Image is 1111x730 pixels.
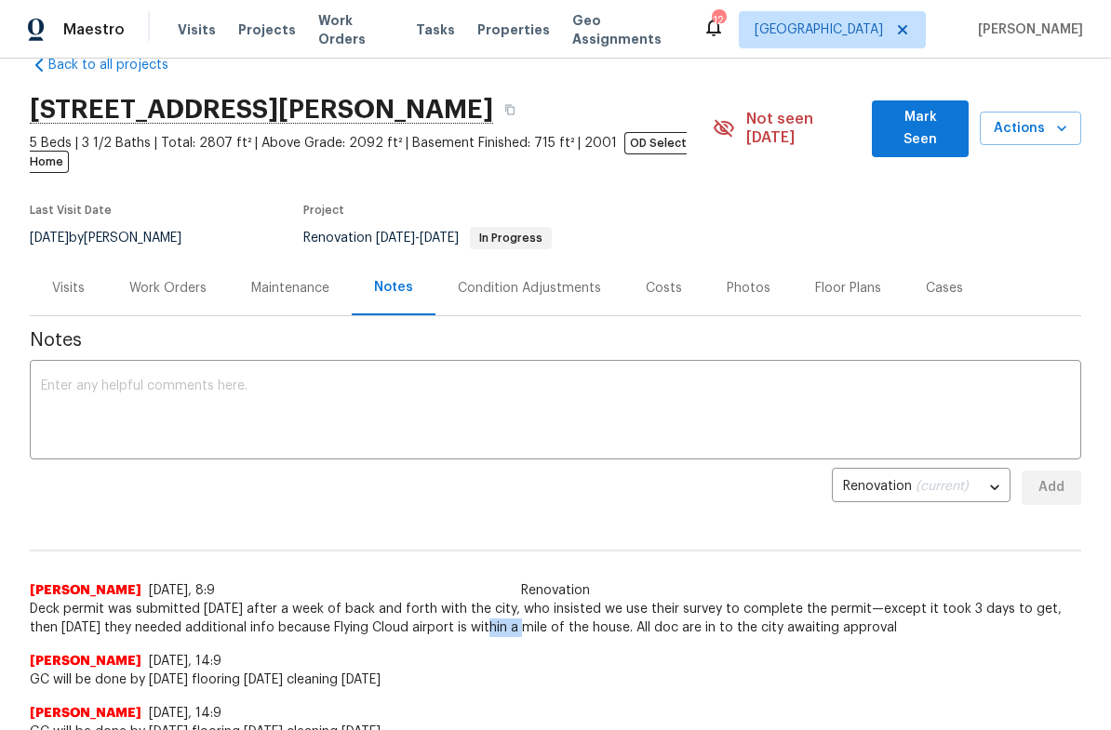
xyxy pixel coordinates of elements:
span: 5 Beds | 3 1/2 Baths | Total: 2807 ft² | Above Grade: 2092 ft² | Basement Finished: 715 ft² | 2001 [30,134,713,171]
button: Mark Seen [872,100,969,157]
div: Maintenance [251,279,329,298]
div: Renovation (current) [832,465,1011,511]
span: Maestro [63,20,125,39]
span: Tasks [416,23,455,36]
span: [PERSON_NAME] [30,652,141,670]
div: Notes [374,278,413,297]
span: Actions [995,117,1066,140]
span: Projects [238,20,296,39]
span: [PERSON_NAME] [30,704,141,723]
span: Properties [477,20,550,39]
span: [DATE] [30,232,69,245]
span: [DATE], 14:9 [149,707,221,720]
div: Photos [727,279,770,298]
span: [GEOGRAPHIC_DATA] [755,20,883,39]
span: Last Visit Date [30,205,112,216]
span: Project [303,205,344,216]
div: Floor Plans [815,279,881,298]
span: Renovation [510,581,601,600]
span: [DATE] [376,232,415,245]
span: [DATE] [420,232,459,245]
div: Work Orders [129,279,207,298]
span: Renovation [303,232,552,245]
span: Mark Seen [887,106,954,152]
span: [PERSON_NAME] [970,20,1083,39]
button: Copy Address [493,93,527,126]
span: GC will be done by [DATE] flooring [DATE] cleaning [DATE] [30,670,1081,689]
div: Cases [926,279,963,298]
span: [DATE], 14:9 [149,655,221,668]
span: [PERSON_NAME] [30,581,141,600]
span: (current) [916,480,969,493]
span: Visits [178,20,216,39]
div: Costs [646,279,682,298]
span: Deck permit was submitted [DATE] after a week of back and forth with the city, who insisted we us... [30,600,1081,637]
div: Condition Adjustments [458,279,601,298]
span: Work Orders [318,11,394,48]
div: 12 [712,11,725,30]
span: [DATE], 8:9 [149,584,215,597]
span: OD Select Home [30,132,687,173]
div: Visits [52,279,85,298]
a: Back to all projects [30,56,208,74]
span: In Progress [472,232,550,244]
span: Not seen [DATE] [746,110,861,147]
button: Actions [980,112,1081,146]
span: Geo Assignments [572,11,680,48]
span: - [376,232,459,245]
div: by [PERSON_NAME] [30,227,204,249]
span: Notes [30,331,1081,350]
